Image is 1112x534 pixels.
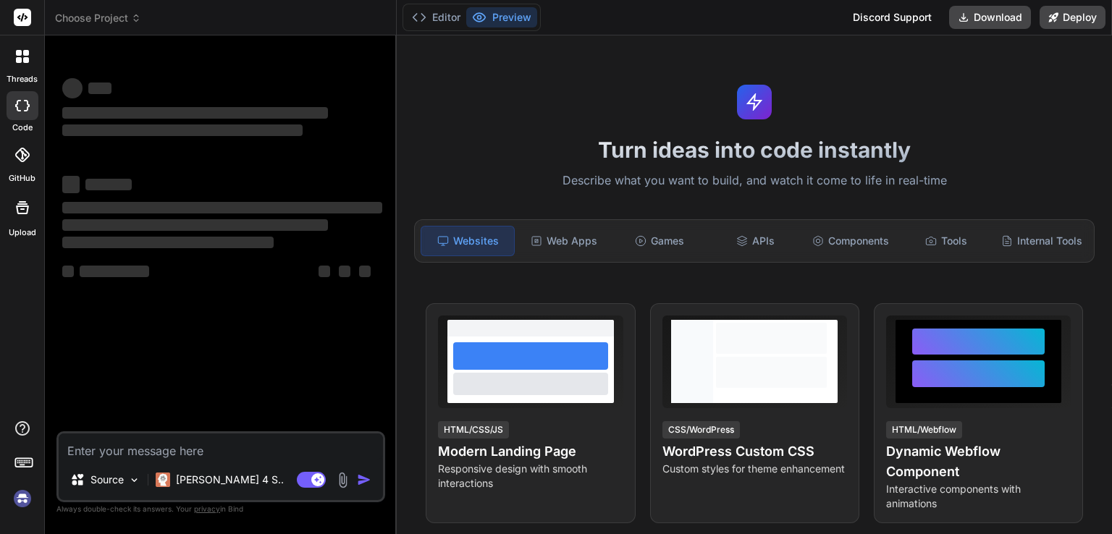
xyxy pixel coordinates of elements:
button: Preview [466,7,537,27]
h4: Dynamic Webflow Component [886,441,1071,482]
div: Games [613,226,706,256]
span: ‌ [62,219,328,231]
p: [PERSON_NAME] 4 S.. [176,472,284,487]
p: Interactive components with animations [886,482,1071,511]
div: APIs [709,226,801,256]
div: HTML/CSS/JS [438,421,509,438]
h4: Modern Landing Page [438,441,623,462]
div: Web Apps [518,226,610,256]
div: CSS/WordPress [662,421,740,438]
img: signin [10,486,35,511]
span: ‌ [88,82,111,94]
span: ‌ [62,78,83,98]
span: ‌ [62,124,303,136]
span: ‌ [62,266,74,277]
button: Editor [406,7,466,27]
p: Always double-check its answers. Your in Bind [56,502,385,516]
div: HTML/Webflow [886,421,962,438]
span: privacy [194,504,220,513]
img: Pick Models [128,474,140,486]
div: Websites [421,226,515,256]
p: Custom styles for theme enhancement [662,462,847,476]
div: Components [804,226,897,256]
button: Download [949,6,1031,29]
h1: Turn ideas into code instantly [405,137,1103,163]
span: ‌ [62,107,328,119]
span: ‌ [62,202,382,213]
label: threads [7,73,38,85]
span: ‌ [80,266,149,277]
h4: WordPress Custom CSS [662,441,847,462]
label: Upload [9,226,36,239]
div: Discord Support [844,6,940,29]
span: ‌ [62,237,274,248]
p: Describe what you want to build, and watch it come to life in real-time [405,171,1103,190]
span: Choose Project [55,11,141,25]
span: ‌ [85,179,132,190]
label: code [12,122,33,134]
span: ‌ [319,266,330,277]
p: Source [90,472,124,487]
p: Responsive design with smooth interactions [438,462,623,491]
img: Claude 4 Sonnet [156,472,170,487]
span: ‌ [339,266,350,277]
span: ‌ [62,176,80,193]
img: icon [357,472,371,487]
div: Tools [900,226,993,256]
button: Deploy [1040,6,1105,29]
div: Internal Tools [995,226,1088,256]
label: GitHub [9,172,35,185]
span: ‌ [359,266,371,277]
img: attachment [334,472,351,488]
